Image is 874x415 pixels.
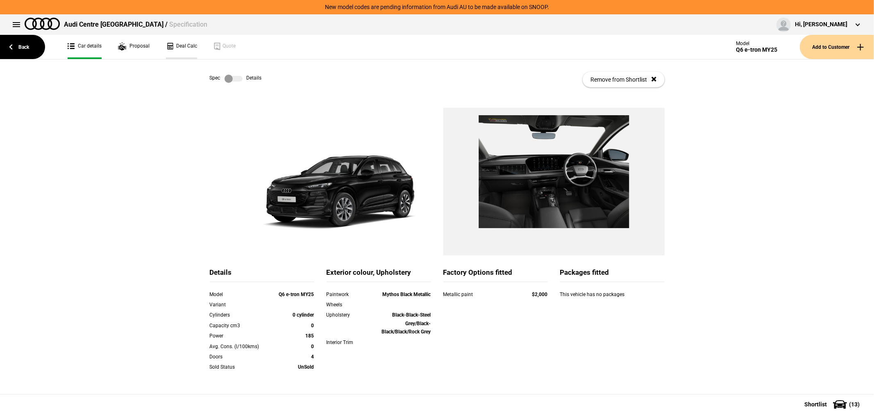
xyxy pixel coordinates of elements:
strong: $2,000 [532,292,548,297]
div: Exterior colour, Upholstery [327,268,431,282]
a: Car details [68,35,102,59]
div: Factory Options fitted [443,268,548,282]
button: Shortlist(13) [792,394,874,415]
button: Add to Customer [800,35,874,59]
div: Model [736,41,777,46]
strong: Q6 e-tron MY25 [279,292,314,297]
strong: 185 [306,333,314,339]
div: Spec Details [210,75,262,83]
div: Doors [210,353,272,361]
button: Remove from Shortlist [583,72,665,87]
span: ( 13 ) [849,401,860,407]
div: Paintwork [327,290,368,299]
div: Sold Status [210,363,272,371]
div: This vehicle has no packages [560,290,665,307]
div: Q6 e-tron MY25 [736,46,777,53]
strong: Black-Black-Steel Grey/Black-Black/Black/Rock Grey [382,312,431,335]
span: Specification [169,21,207,28]
div: Wheels [327,301,368,309]
div: Details [210,268,314,282]
strong: Mythos Black Metallic [383,292,431,297]
div: Metallic paint [443,290,517,299]
div: Capacity cm3 [210,322,272,330]
div: Upholstery [327,311,368,319]
div: Model [210,290,272,299]
a: Proposal [118,35,150,59]
div: Interior Trim [327,338,368,347]
strong: 0 [311,323,314,328]
div: Avg. Cons. (l/100kms) [210,342,272,351]
div: Packages fitted [560,268,665,282]
a: Deal Calc [166,35,197,59]
div: Cylinders [210,311,272,319]
strong: 4 [311,354,314,360]
div: Power [210,332,272,340]
strong: UnSold [298,364,314,370]
div: Variant [210,301,272,309]
img: audi.png [25,18,60,30]
span: Shortlist [804,401,827,407]
strong: 0 cylinder [293,312,314,318]
div: Hi, [PERSON_NAME] [795,21,847,29]
div: Audi Centre [GEOGRAPHIC_DATA] / [64,20,207,29]
strong: 0 [311,344,314,349]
